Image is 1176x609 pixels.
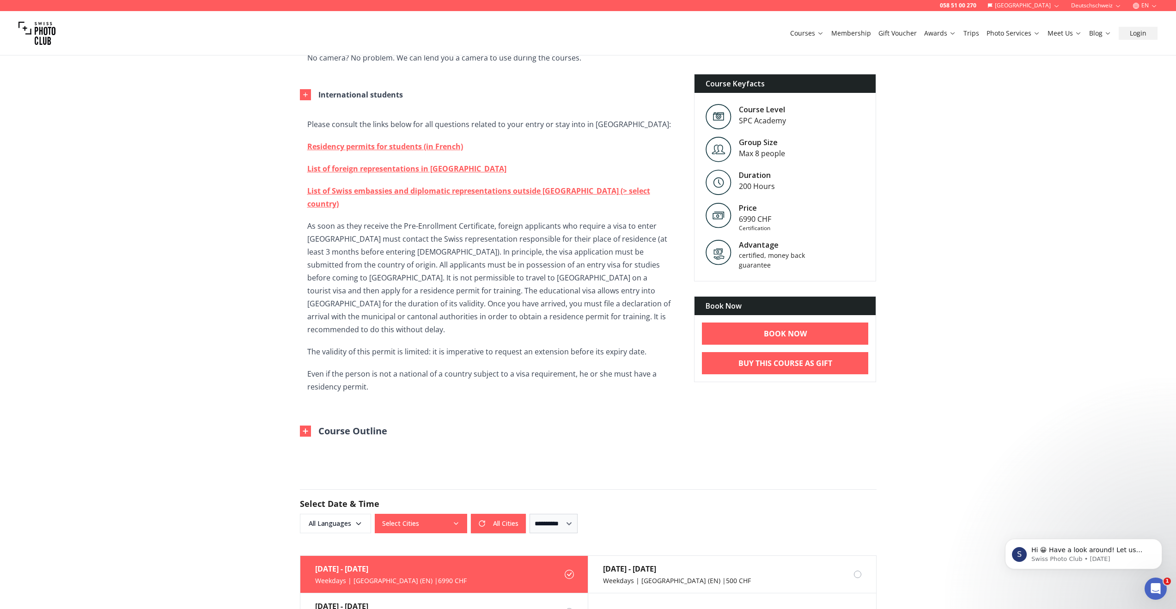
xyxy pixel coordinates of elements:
button: All Languages [300,514,371,533]
p: Even if the person is not a national of a country subject to a visa requirement, he or she must h... [307,367,672,393]
a: Trips [963,29,979,38]
a: Buy This Course As Gift [702,352,869,374]
a: List of foreign representations in [GEOGRAPHIC_DATA] [307,164,506,174]
div: International students [307,118,672,410]
iframe: Intercom notifications message [991,519,1176,584]
div: [DATE] - [DATE] [603,563,751,574]
button: Login [1119,27,1158,40]
div: certified, money back guarantee [739,250,817,270]
h2: Select Date & Time [300,497,877,510]
a: Meet Us [1048,29,1082,38]
a: List of Swiss embassies and diplomatic representations outside [GEOGRAPHIC_DATA] (> select country) [307,186,650,209]
a: Blog [1089,29,1111,38]
button: Course Outline [300,425,387,438]
div: Group Size [739,137,785,148]
img: Advantage [706,239,731,265]
a: Awards [924,29,956,38]
img: Swiss photo club [18,15,55,52]
img: Outline Close [300,426,311,437]
span: All Languages [301,515,370,532]
button: Awards [920,27,960,40]
button: Trips [960,27,983,40]
button: Membership [828,27,875,40]
a: BOOK NOW [702,323,869,345]
div: 6990 CHF [739,213,771,225]
div: Price [739,202,771,213]
div: [DATE] - [DATE] [315,563,467,574]
div: Course Keyfacts [695,74,876,93]
div: 200 Hours [739,181,775,192]
button: Blog [1085,27,1115,40]
b: Buy This Course As Gift [738,358,832,369]
div: Max 8 people [739,148,785,159]
iframe: Intercom live chat [1145,578,1167,600]
a: 058 51 00 270 [940,2,976,9]
a: Membership [831,29,871,38]
img: Level [706,170,731,195]
div: Book Now [695,297,876,315]
p: No camera? No problem. We can lend you a camera to use during the courses. [307,51,672,64]
div: Certification [739,225,771,232]
button: International students [292,81,672,109]
div: Weekdays | [GEOGRAPHIC_DATA] (EN) | 6990 CHF [315,576,467,585]
p: As soon as they receive the Pre-Enrollment Certificate, foreign applicants who require a visa to ... [307,219,672,336]
div: Course Level [739,104,786,115]
img: Level [706,104,731,129]
img: Level [706,137,731,162]
p: The validity of this permit is limited: it is imperative to request an extension before its expir... [307,345,672,358]
button: Select Cities [375,514,467,533]
button: All Cities [471,514,526,533]
span: 1 [1164,578,1171,585]
a: Residency permits for students (in French) [307,141,463,152]
a: Photo Services [987,29,1040,38]
img: Price [706,202,731,228]
p: Please consult the links below for all questions related to your entry or stay into in [GEOGRAPHI... [307,118,672,131]
div: International students [318,88,403,101]
a: Gift Voucher [878,29,917,38]
a: Courses [790,29,824,38]
button: Meet Us [1044,27,1085,40]
b: BOOK NOW [764,328,807,339]
div: Duration [739,170,775,181]
button: Courses [786,27,828,40]
button: Photo Services [983,27,1044,40]
div: SPC Academy [739,115,786,126]
div: Weekdays | [GEOGRAPHIC_DATA] (EN) | 500 CHF [603,576,751,585]
div: Advantage [739,239,817,250]
button: Gift Voucher [875,27,920,40]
